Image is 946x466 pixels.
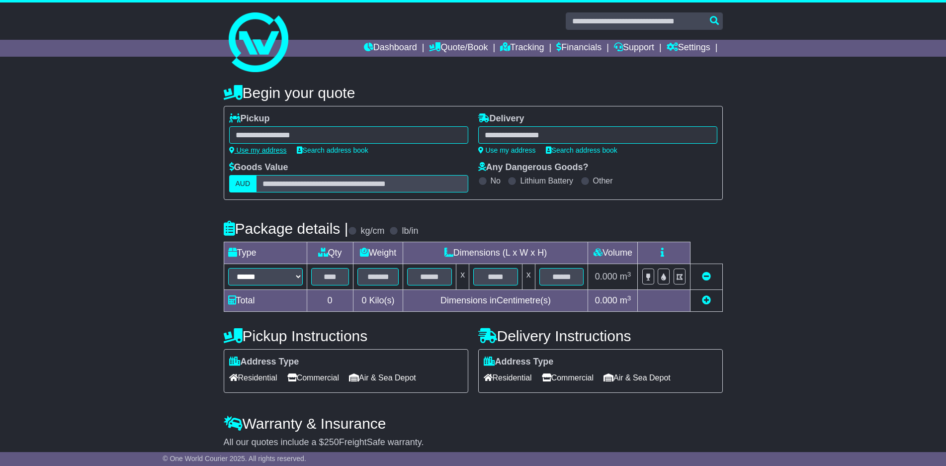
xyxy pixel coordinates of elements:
td: Dimensions (L x W x H) [403,242,588,264]
td: x [456,264,469,290]
a: Search address book [297,146,368,154]
a: Use my address [229,146,287,154]
h4: Package details | [224,220,348,237]
a: Financials [556,40,602,57]
td: Volume [588,242,638,264]
span: Air & Sea Depot [603,370,671,385]
a: Search address book [546,146,617,154]
label: Address Type [229,357,299,368]
label: Other [593,176,613,186]
span: Air & Sea Depot [349,370,416,385]
a: Quote/Book [429,40,488,57]
div: All our quotes include a $ FreightSafe warranty. [224,437,723,448]
span: Commercial [287,370,339,385]
span: m [620,272,631,281]
label: AUD [229,175,257,192]
span: Commercial [542,370,594,385]
label: No [491,176,501,186]
td: x [522,264,535,290]
span: Residential [229,370,277,385]
span: m [620,295,631,305]
label: kg/cm [360,226,384,237]
td: Type [224,242,307,264]
a: Settings [667,40,710,57]
span: © One World Courier 2025. All rights reserved. [163,455,306,463]
td: 0 [307,290,353,312]
td: Weight [353,242,403,264]
a: Remove this item [702,272,711,281]
a: Dashboard [364,40,417,57]
label: Delivery [478,113,524,124]
a: Use my address [478,146,536,154]
a: Add new item [702,295,711,305]
a: Tracking [500,40,544,57]
label: Address Type [484,357,554,368]
h4: Begin your quote [224,85,723,101]
h4: Pickup Instructions [224,328,468,344]
td: Kilo(s) [353,290,403,312]
span: Residential [484,370,532,385]
td: Dimensions in Centimetre(s) [403,290,588,312]
td: Qty [307,242,353,264]
span: 0.000 [595,295,617,305]
td: Total [224,290,307,312]
label: Lithium Battery [520,176,573,186]
span: 0 [361,295,366,305]
a: Support [614,40,654,57]
span: 0.000 [595,272,617,281]
sup: 3 [627,294,631,302]
span: 250 [324,437,339,447]
h4: Delivery Instructions [478,328,723,344]
label: Goods Value [229,162,288,173]
label: Pickup [229,113,270,124]
label: Any Dangerous Goods? [478,162,589,173]
sup: 3 [627,271,631,278]
h4: Warranty & Insurance [224,415,723,432]
label: lb/in [402,226,418,237]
